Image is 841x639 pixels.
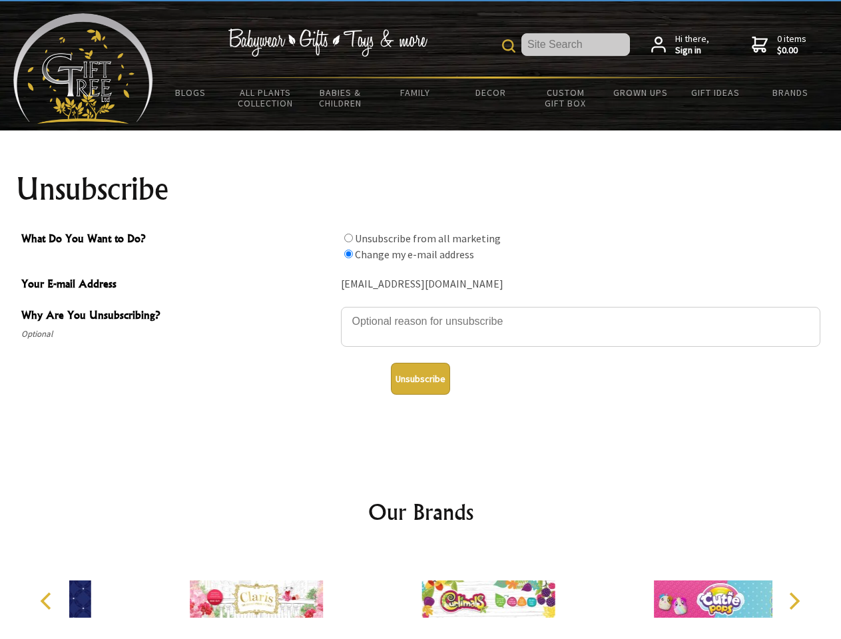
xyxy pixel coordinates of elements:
img: Babywear - Gifts - Toys & more [228,29,427,57]
button: Next [779,586,808,616]
span: Your E-mail Address [21,276,334,295]
a: Family [378,79,453,106]
a: Custom Gift Box [528,79,603,117]
strong: Sign in [675,45,709,57]
input: Site Search [521,33,630,56]
span: 0 items [777,33,806,57]
img: product search [502,39,515,53]
div: [EMAIL_ADDRESS][DOMAIN_NAME] [341,274,820,295]
label: Change my e-mail address [355,248,474,261]
label: Unsubscribe from all marketing [355,232,501,245]
a: BLOGS [153,79,228,106]
input: What Do You Want to Do? [344,234,353,242]
img: Babyware - Gifts - Toys and more... [13,13,153,124]
h2: Our Brands [27,496,815,528]
input: What Do You Want to Do? [344,250,353,258]
h1: Unsubscribe [16,173,826,205]
span: Hi there, [675,33,709,57]
a: Decor [453,79,528,106]
span: Optional [21,326,334,342]
textarea: Why Are You Unsubscribing? [341,307,820,347]
a: Babies & Children [303,79,378,117]
button: Unsubscribe [391,363,450,395]
strong: $0.00 [777,45,806,57]
a: 0 items$0.00 [752,33,806,57]
a: All Plants Collection [228,79,304,117]
span: Why Are You Unsubscribing? [21,307,334,326]
span: What Do You Want to Do? [21,230,334,250]
a: Grown Ups [603,79,678,106]
a: Hi there,Sign in [651,33,709,57]
a: Gift Ideas [678,79,753,106]
a: Brands [753,79,828,106]
button: Previous [33,586,63,616]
